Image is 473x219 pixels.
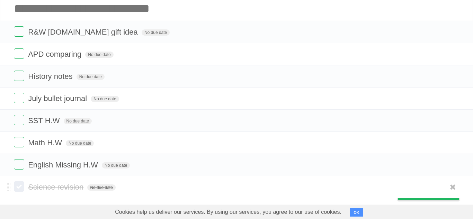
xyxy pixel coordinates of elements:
[28,183,85,191] span: Science revision
[28,116,61,125] span: SST H.W
[102,162,130,168] span: No due date
[87,184,115,191] span: No due date
[14,48,24,59] label: Done
[14,137,24,147] label: Done
[77,74,105,80] span: No due date
[91,96,119,102] span: No due date
[28,28,140,36] span: R&W [DOMAIN_NAME] gift idea
[14,115,24,125] label: Done
[14,93,24,103] label: Done
[28,161,100,169] span: English Missing H.W
[85,52,113,58] span: No due date
[14,26,24,37] label: Done
[14,159,24,170] label: Done
[28,138,64,147] span: Math H.W
[412,188,456,200] span: Buy me a coffee
[28,50,83,58] span: APD comparing
[28,94,89,103] span: July bullet journal
[64,118,92,124] span: No due date
[14,71,24,81] label: Done
[108,205,348,219] span: Cookies help us deliver our services. By using our services, you agree to our use of cookies.
[66,140,94,146] span: No due date
[14,181,24,192] label: Done
[28,72,74,81] span: History notes
[350,208,363,217] button: OK
[142,29,170,36] span: No due date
